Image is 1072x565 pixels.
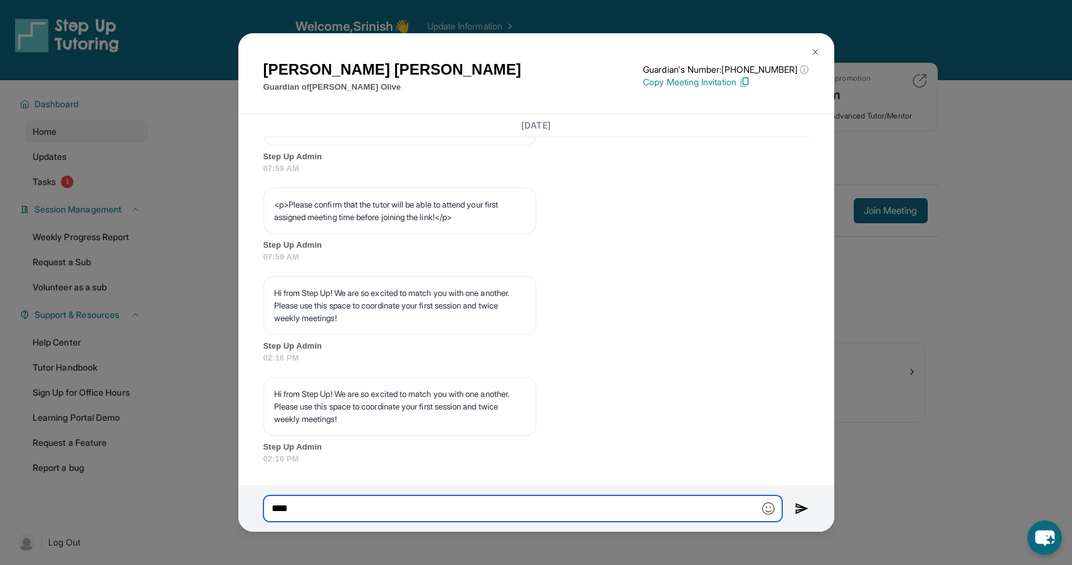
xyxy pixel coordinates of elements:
[263,58,521,81] h1: [PERSON_NAME] [PERSON_NAME]
[1027,520,1062,555] button: chat-button
[263,81,521,93] p: Guardian of [PERSON_NAME] Olive
[274,198,526,223] p: <p>Please confirm that the tutor will be able to attend your first assigned meeting time before j...
[263,441,809,453] span: Step Up Admin
[800,63,809,76] span: ⓘ
[263,119,809,132] h3: [DATE]
[263,150,809,163] span: Step Up Admin
[274,287,526,324] p: Hi from Step Up! We are so excited to match you with one another. Please use this space to coordi...
[643,76,809,88] p: Copy Meeting Invitation
[762,502,775,515] img: Emoji
[274,388,526,425] p: Hi from Step Up! We are so excited to match you with one another. Please use this space to coordi...
[263,251,809,263] span: 07:59 AM
[643,63,809,76] p: Guardian's Number: [PHONE_NUMBER]
[739,77,750,88] img: Copy Icon
[263,453,809,465] span: 02:16 PM
[263,162,809,175] span: 07:59 AM
[810,47,820,57] img: Close Icon
[795,501,809,516] img: Send icon
[263,340,809,352] span: Step Up Admin
[263,352,809,364] span: 02:16 PM
[263,239,809,251] span: Step Up Admin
